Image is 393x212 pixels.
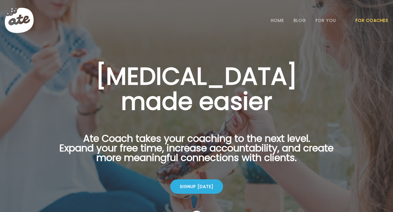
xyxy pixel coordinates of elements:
[50,64,343,114] h1: [MEDICAL_DATA] made easier
[294,18,306,23] a: Blog
[355,18,388,23] a: For Coaches
[170,179,223,194] div: Signup [DATE]
[271,18,284,23] a: Home
[50,134,343,170] p: Ate Coach takes your coaching to the next level. Expand your free time, increase accountability, ...
[316,18,336,23] a: For You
